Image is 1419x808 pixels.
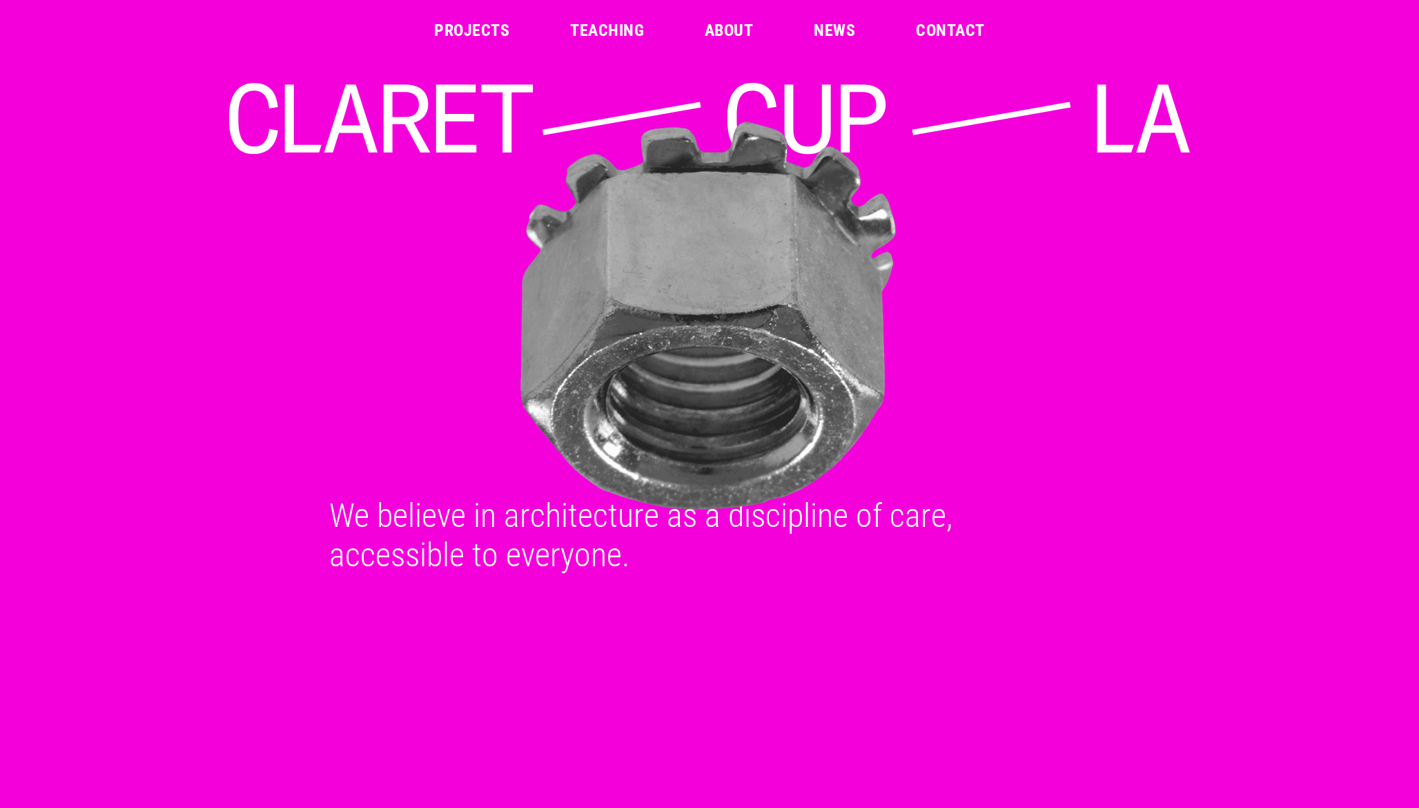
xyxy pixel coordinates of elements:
[222,117,1194,521] img: Metal star nut
[916,22,984,39] a: Contact
[705,22,753,39] a: About
[434,22,509,39] a: Projects
[313,496,1106,575] div: We believe in architecture as a discipline of care, accessible to everyone.
[814,22,855,39] a: News
[570,22,644,39] a: Teaching
[434,22,984,39] nav: Main Menu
